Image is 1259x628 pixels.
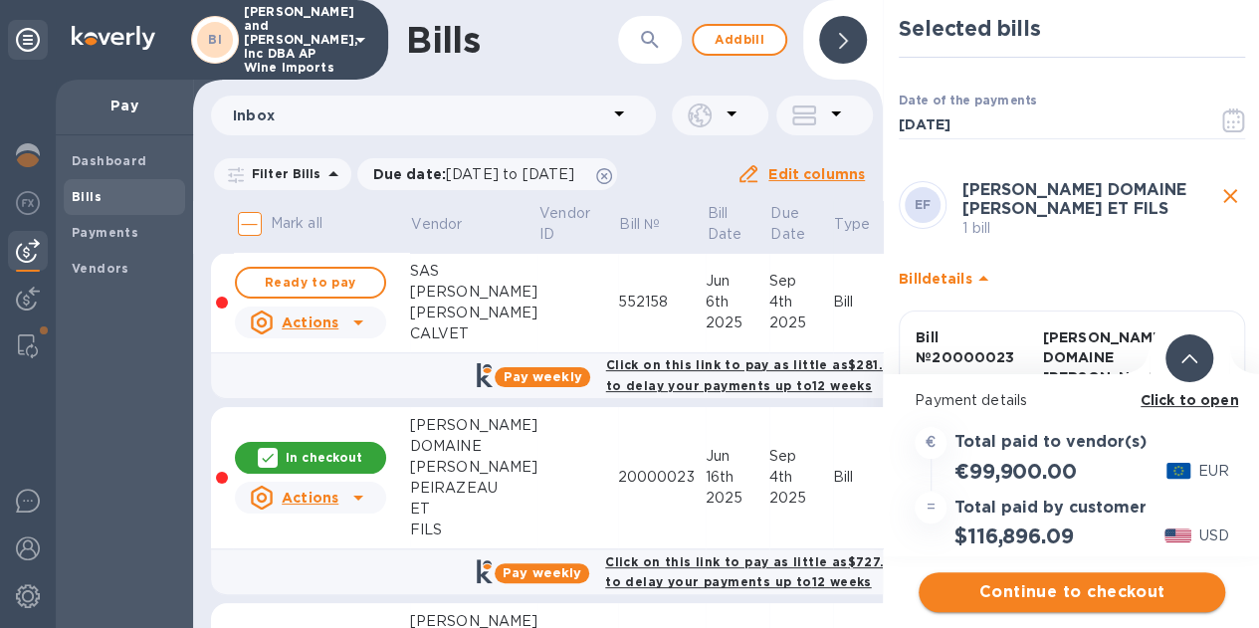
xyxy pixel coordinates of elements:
div: Due date:[DATE] to [DATE] [357,158,618,190]
div: 2025 [769,488,833,509]
p: Due date : [373,164,585,184]
p: 1 bill [962,218,1215,239]
div: PEIRAZEAU [410,478,538,499]
div: 20000023 [618,467,706,488]
b: Click to open [1141,392,1239,408]
span: Bill № [619,214,686,235]
div: Jun [706,271,769,292]
div: DOMAINE [410,436,538,457]
span: Due Date [770,203,831,245]
p: Type [834,214,870,235]
img: Foreign exchange [16,191,40,215]
div: Jun [706,446,769,467]
p: In checkout [286,449,362,466]
div: [PERSON_NAME] [410,282,538,303]
button: Continue to checkout [919,572,1225,612]
p: Filter Bills [244,165,321,182]
h2: Selected bills [899,16,1245,41]
div: CALVET [410,323,538,344]
p: [PERSON_NAME] and [PERSON_NAME], Inc DBA AP Wine Imports [244,5,343,75]
div: Unpin categories [8,20,48,60]
b: Vendors [72,261,129,276]
p: Bill № 20000023 [916,327,1035,367]
h3: Total paid to vendor(s) [954,433,1147,452]
p: Inbox [233,105,607,125]
img: Logo [72,26,155,50]
p: Vendor [411,214,462,235]
label: Date of the payments [899,96,1036,107]
b: Click on this link to pay as little as $727.68 per week to delay your payments up to 12 weeks [605,554,958,590]
span: Ready to pay [253,271,368,295]
b: Click on this link to pay as little as $281.64 per week to delay your payments up to 12 weeks [606,357,958,393]
p: USD [1199,525,1229,546]
p: Payment details [915,390,1229,411]
div: [PERSON_NAME] [410,415,538,436]
span: Add bill [710,28,769,52]
span: Continue to checkout [935,580,1209,604]
button: Ready to pay [235,267,386,299]
div: 2025 [706,313,769,333]
div: Sep [769,446,833,467]
div: 6th [706,292,769,313]
h2: $116,896.09 [954,523,1073,548]
u: Edit columns [768,166,865,182]
p: Due Date [770,203,805,245]
div: Bill [833,467,898,488]
h2: €99,900.00 [954,459,1076,484]
button: close [1215,181,1245,211]
div: [PERSON_NAME] [410,457,538,478]
b: Payments [72,225,138,240]
u: Actions [282,490,338,506]
div: 4th [769,292,833,313]
div: Sep [769,271,833,292]
span: Vendor ID [539,203,616,245]
b: EF [915,197,932,212]
button: Addbill [692,24,787,56]
p: Vendor ID [539,203,590,245]
b: [PERSON_NAME] DOMAINE [PERSON_NAME] ET FILS [962,180,1186,218]
h1: Bills [406,19,480,61]
div: 2025 [769,313,833,333]
div: ET [410,499,538,520]
div: Billdetails [899,247,1245,311]
div: 4th [769,467,833,488]
p: [PERSON_NAME] DOMAINE [PERSON_NAME] ET FILS [1043,327,1212,407]
span: Type [834,214,896,235]
p: Mark all [271,213,322,234]
b: Pay weekly [503,369,581,384]
img: USD [1164,528,1191,542]
b: Bills [72,189,102,204]
div: 2025 [706,488,769,509]
button: Bill №20000023[PERSON_NAME] DOMAINE [PERSON_NAME] ET FILS [899,311,1245,493]
span: [DATE] to [DATE] [446,166,574,182]
strong: € [926,434,936,450]
div: FILS [410,520,538,540]
p: Bill № [619,214,660,235]
div: = [915,492,946,523]
u: Actions [282,314,338,330]
div: Bill [833,292,898,313]
span: Bill Date [707,203,767,245]
p: Bill Date [707,203,741,245]
h3: Total paid by customer [954,499,1147,518]
div: [PERSON_NAME] [410,303,538,323]
b: BI [208,32,222,47]
b: Bill details [899,271,971,287]
p: EUR [1198,461,1229,482]
div: SAS [410,261,538,282]
p: Pay [72,96,177,115]
span: Vendor [411,214,488,235]
b: Pay weekly [503,565,581,580]
b: Dashboard [72,153,147,168]
div: 16th [706,467,769,488]
div: 552158 [618,292,706,313]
